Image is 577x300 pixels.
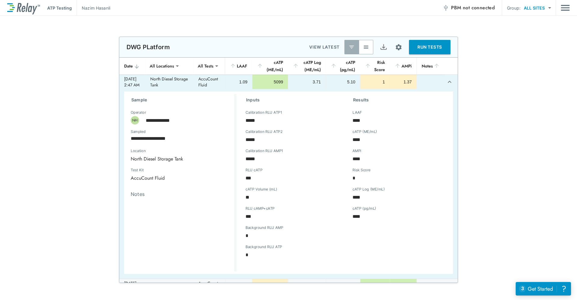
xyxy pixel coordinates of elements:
[246,149,283,153] label: Calibration RLU AMP1
[463,4,495,11] span: not connected
[353,149,361,153] label: AMPi
[47,5,72,11] p: ATP Testing
[127,43,170,51] p: DWG PLatform
[246,226,283,230] label: Background RLU AMP
[353,187,385,191] label: cATP Log (ME/mL)
[349,44,355,50] img: Latest
[119,58,145,75] th: Date
[257,79,283,85] div: 5099
[309,43,340,51] p: VIEW LATEST
[194,75,225,89] td: AccuCount Fluid
[331,79,356,85] div: 5.10
[194,60,218,72] div: All Tests
[353,96,446,103] h3: Results
[422,62,440,70] div: Notes
[246,187,277,191] label: cATP Volume (mL)
[440,2,497,14] button: PBM not connected
[353,206,376,211] label: cATP (pg/mL)
[246,96,339,103] h3: Inputs
[331,59,356,73] div: cATP (pg/mL)
[363,44,369,50] img: View All
[246,206,275,211] label: RLU cAMP+cATP
[365,59,385,73] div: Risk Score
[131,130,146,134] label: Sampled
[257,59,283,73] div: cATP (ME/mL)
[391,39,407,55] button: Site setup
[395,62,412,70] div: AMPi
[230,79,247,85] div: 1.09
[444,77,455,87] button: expand row
[131,96,234,103] h3: Sample
[293,59,321,73] div: cATP Log (ME/mL)
[131,116,139,124] div: NH
[194,279,225,293] td: AccuCount Fluid
[395,79,412,85] div: 1.37
[127,172,187,184] div: AccuCount Fluid
[246,245,282,249] label: Background RLU ATP
[246,110,282,115] label: Calibration RLU ATP1
[561,2,570,13] button: Main menu
[145,279,194,293] td: DUQ LP Drum
[246,130,282,134] label: Calibration RLU ATP2
[131,168,176,172] label: Test Kit
[293,79,321,85] div: 3.71
[124,76,141,88] div: [DATE] 2:47 AM
[561,2,570,13] img: Drawer Icon
[409,40,450,54] button: RUN TESTS
[353,130,377,134] label: cATP (ME/mL)
[516,282,571,295] iframe: Resource center
[124,280,141,292] div: [DATE] 2:41 AM
[82,5,110,11] p: Nazim Hasanli
[451,4,495,12] span: PBM
[353,168,371,172] label: Risk Score
[230,62,247,70] div: LAAF
[380,43,387,51] img: Export Icon
[395,43,402,51] img: Settings Icon
[365,79,385,85] div: 1
[131,149,207,153] label: Location
[507,5,521,11] p: Group:
[376,40,391,54] button: Export
[444,281,455,291] button: expand row
[127,153,228,165] div: North Diesel Storage Tank
[127,132,224,144] input: Choose date, selected date is Sep 5, 2025
[145,60,178,72] div: All Locations
[353,110,362,115] label: LAAF
[443,5,449,11] img: Offline Icon
[145,75,194,89] td: North Diesel Storage Tank
[7,1,40,14] img: LuminUltra Relay
[131,110,146,115] label: Operator
[246,168,262,172] label: RLU cATP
